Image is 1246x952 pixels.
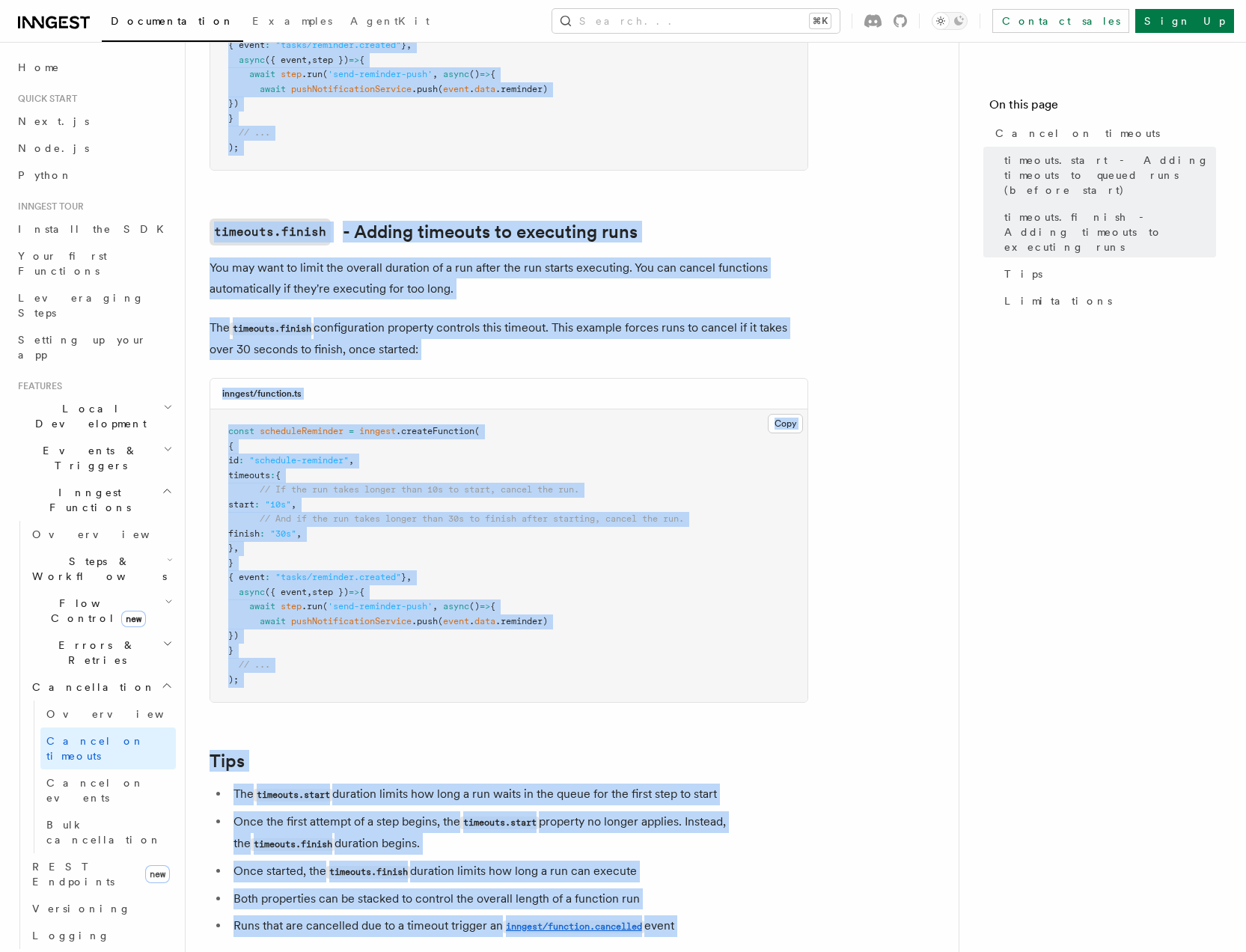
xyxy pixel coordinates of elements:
[998,287,1216,314] a: Limitations
[281,601,302,611] span: step
[323,69,328,79] span: (
[228,40,265,50] span: { event
[40,701,176,727] a: Overview
[228,113,233,123] span: }
[810,13,831,28] kbd: ⌘K
[228,558,233,568] span: }
[302,69,323,79] span: .run
[307,587,312,597] span: ,
[328,601,433,611] span: 'send-reminder-push'
[228,98,239,109] span: })
[26,554,167,584] span: Steps & Workflows
[460,817,539,829] code: timeouts.start
[503,918,644,933] a: inngest/function.cancelled
[12,485,162,515] span: Inngest Functions
[349,455,354,466] span: ,
[474,84,495,94] span: data
[989,120,1216,147] a: Cancel on timeouts
[145,865,170,883] span: new
[229,811,808,855] li: Once the first attempt of a step begins, the property no longer applies. Instead, the duration be...
[229,784,808,805] li: The duration limits how long a run waits in the queue for the first step to start
[443,69,469,79] span: async
[265,40,270,50] span: :
[275,40,401,50] span: "tasks/reminder.created"
[265,572,270,582] span: :
[1135,9,1234,33] a: Sign Up
[302,601,323,611] span: .run
[495,84,548,94] span: .reminder)
[438,616,443,626] span: (
[312,587,349,597] span: step })
[438,84,443,94] span: (
[260,84,286,94] span: await
[291,616,412,626] span: pushNotificationService
[233,543,239,553] span: ,
[12,201,84,213] span: Inngest tour
[275,470,281,480] span: {
[412,616,438,626] span: .push
[433,601,438,611] span: ,
[1004,210,1216,254] span: timeouts.finish - Adding timeouts to executing runs
[490,601,495,611] span: {
[26,521,176,548] a: Overview
[396,426,474,436] span: .createFunction
[474,616,495,626] span: data
[26,638,162,668] span: Errors & Retries
[12,135,176,162] a: Node.js
[12,326,176,368] a: Setting up your app
[12,443,163,473] span: Events & Triggers
[239,455,244,466] span: :
[26,548,176,590] button: Steps & Workflows
[18,115,89,127] span: Next.js
[312,55,349,65] span: step })
[323,601,328,611] span: (
[270,528,296,539] span: "30s"
[228,470,270,480] span: timeouts
[932,12,968,30] button: Toggle dark mode
[998,204,1216,260] a: timeouts.finish - Adding timeouts to executing runs
[228,572,265,582] span: { event
[265,55,307,65] span: ({ event
[26,853,176,895] a: REST Endpointsnew
[12,521,176,949] div: Inngest Functions
[26,701,176,853] div: Cancellation
[12,380,62,392] span: Features
[443,84,469,94] span: event
[1004,266,1042,281] span: Tips
[26,632,176,674] button: Errors & Retries
[989,96,1216,120] h4: On this page
[46,777,144,804] span: Cancel on events
[260,513,684,524] span: // And if the run takes longer than 30s to finish after starting, cancel the run.
[406,572,412,582] span: ,
[26,590,176,632] button: Flow Controlnew
[18,292,144,319] span: Leveraging Steps
[32,861,114,888] span: REST Endpoints
[210,317,808,360] p: The configuration property controls this timeout. This example forces runs to cancel if it takes ...
[230,323,314,335] code: timeouts.finish
[228,674,239,685] span: );
[239,55,265,65] span: async
[495,616,548,626] span: .reminder)
[254,499,260,510] span: :
[210,219,638,245] a: timeouts.finish- Adding timeouts to executing runs
[359,55,364,65] span: {
[349,55,359,65] span: =>
[341,4,439,40] a: AgentKit
[1004,293,1112,308] span: Limitations
[239,659,270,670] span: // ...
[249,455,349,466] span: "schedule-reminder"
[12,284,176,326] a: Leveraging Steps
[433,69,438,79] span: ,
[260,528,265,539] span: :
[260,616,286,626] span: await
[552,9,840,33] button: Search...⌘K
[992,9,1129,33] a: Contact sales
[228,142,239,153] span: );
[12,479,176,521] button: Inngest Functions
[401,572,406,582] span: }
[12,108,176,135] a: Next.js
[18,60,60,75] span: Home
[12,216,176,242] a: Install the SDK
[254,789,332,802] code: timeouts.start
[469,616,474,626] span: .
